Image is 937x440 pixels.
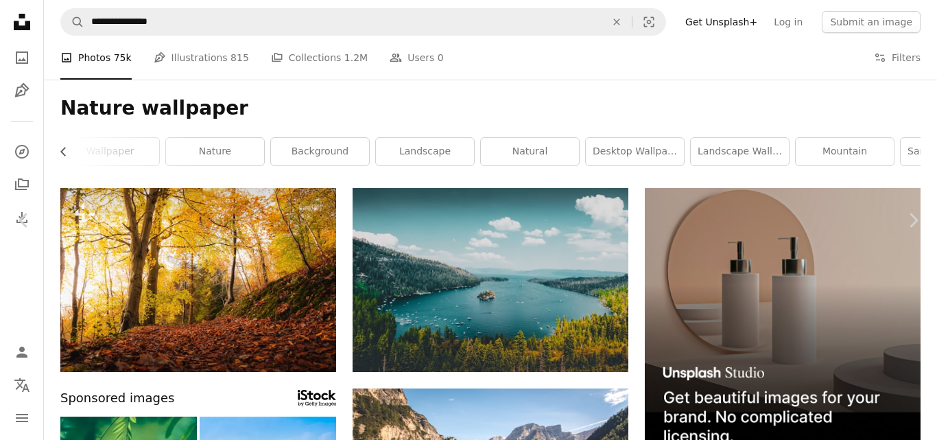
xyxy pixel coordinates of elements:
[61,9,84,35] button: Search Unsplash
[8,371,36,399] button: Language
[874,36,921,80] button: Filters
[677,11,766,33] a: Get Unsplash+
[481,138,579,165] a: natural
[60,138,76,165] button: scroll list to the left
[60,8,666,36] form: Find visuals sitewide
[8,338,36,366] a: Log in / Sign up
[889,154,937,286] a: Next
[586,138,684,165] a: desktop wallpaper
[8,77,36,104] a: Illustrations
[60,96,921,121] h1: Nature wallpaper
[60,273,336,286] a: a path in the woods with lots of leaves on the ground
[376,138,474,165] a: landscape
[8,44,36,71] a: Photos
[438,50,444,65] span: 0
[271,138,369,165] a: background
[8,404,36,432] button: Menu
[154,36,249,80] a: Illustrations 815
[353,273,628,286] a: green-leafed trees
[60,389,174,408] span: Sponsored images
[602,9,632,35] button: Clear
[61,138,159,165] a: wallpaper
[390,36,444,80] a: Users 0
[353,188,628,372] img: green-leafed trees
[632,9,665,35] button: Visual search
[691,138,789,165] a: landscape wallpaper
[230,50,249,65] span: 815
[344,50,368,65] span: 1.2M
[822,11,921,33] button: Submit an image
[271,36,368,80] a: Collections 1.2M
[166,138,264,165] a: nature
[796,138,894,165] a: mountain
[766,11,811,33] a: Log in
[60,188,336,372] img: a path in the woods with lots of leaves on the ground
[8,138,36,165] a: Explore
